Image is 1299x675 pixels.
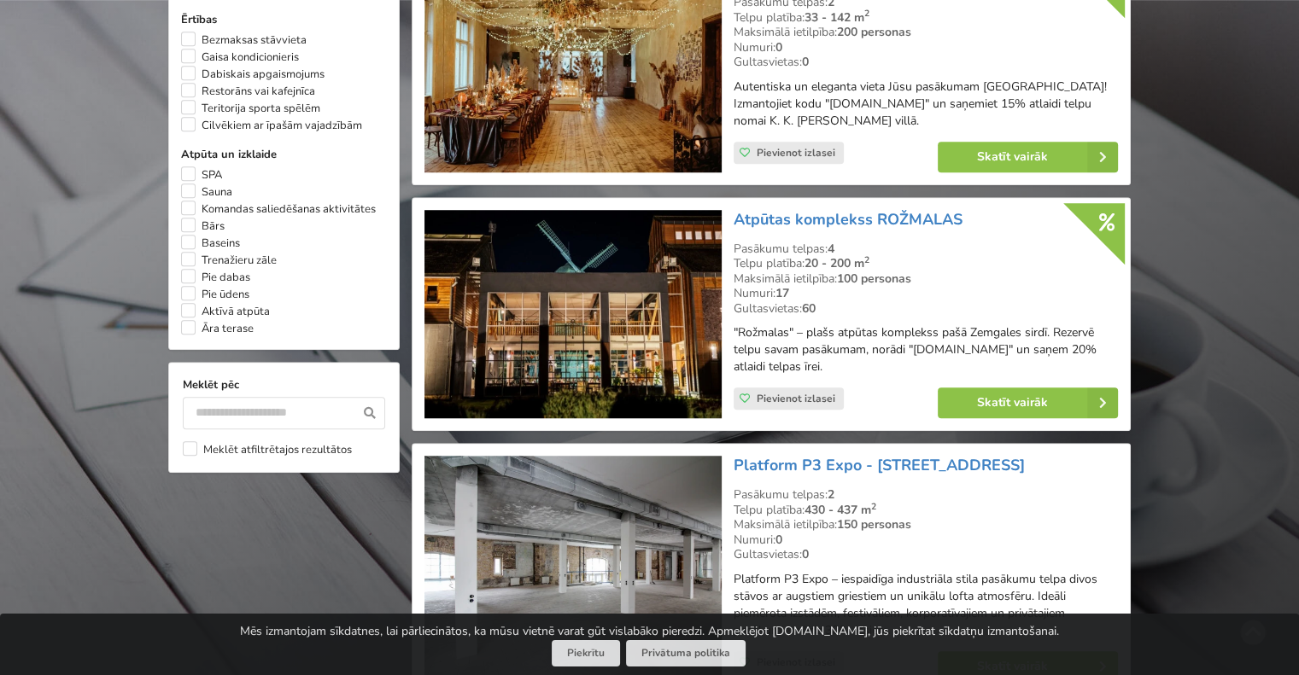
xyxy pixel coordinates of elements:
[837,24,911,40] strong: 200 personas
[734,532,1118,548] div: Numuri:
[181,201,376,218] label: Komandas saliedēšanas aktivitātes
[181,183,232,201] label: Sauna
[802,300,816,317] strong: 60
[181,252,277,269] label: Trenažieru zāle
[734,241,1118,257] div: Pasākumu telpas:
[734,455,1025,475] a: Platform P3 Expo - [STREET_ADDRESS]
[181,11,387,28] label: Ērtības
[837,516,911,532] strong: 150 personas
[805,9,869,26] strong: 33 - 142 m
[734,547,1118,562] div: Gultasvietas:
[734,10,1118,26] div: Telpu platība:
[757,392,835,405] span: Pievienot izlasei
[734,517,1118,532] div: Maksimālā ietilpība:
[828,486,834,503] strong: 2
[805,502,876,518] strong: 430 - 437 m
[757,146,835,160] span: Pievienot izlasei
[938,387,1118,418] a: Skatīt vairāk
[181,100,320,117] label: Teritorija sporta spēlēm
[871,500,876,513] sup: 2
[181,83,315,100] label: Restorāns vai kafejnīca
[734,503,1118,518] div: Telpu platība:
[802,54,809,70] strong: 0
[181,218,225,235] label: Bārs
[775,285,789,301] strong: 17
[181,166,222,183] label: SPA
[181,117,362,134] label: Cilvēkiem ar īpašām vajadzībām
[734,487,1118,503] div: Pasākumu telpas:
[181,32,307,49] label: Bezmaksas stāvvieta
[181,235,240,252] label: Baseins
[828,241,834,257] strong: 4
[181,303,270,320] label: Aktīvā atpūta
[775,39,782,55] strong: 0
[181,286,249,303] label: Pie ūdens
[734,25,1118,40] div: Maksimālā ietilpība:
[938,142,1118,172] a: Skatīt vairāk
[805,255,869,271] strong: 20 - 200 m
[734,256,1118,271] div: Telpu platība:
[734,40,1118,55] div: Numuri:
[802,546,809,562] strong: 0
[837,271,911,287] strong: 100 personas
[734,209,963,230] a: Atpūtas komplekss ROŽMALAS
[181,66,325,83] label: Dabiskais apgaismojums
[183,441,352,458] label: Meklēt atfiltrētajos rezultātos
[181,320,254,337] label: Āra terase
[181,49,299,66] label: Gaisa kondicionieris
[734,324,1118,375] p: "Rožmalas" – plašs atpūtas komplekss pašā Zemgales sirdī. Rezervē telpu savam pasākumam, norādi "...
[734,79,1118,130] p: Autentiska un eleganta vieta Jūsu pasākumam [GEOGRAPHIC_DATA]! Izmantojiet kodu "[DOMAIN_NAME]" u...
[864,7,869,20] sup: 2
[734,271,1118,287] div: Maksimālā ietilpība:
[552,640,620,666] button: Piekrītu
[734,571,1118,639] p: Platform P3 Expo – iespaidīga industriāla stila pasākumu telpa divos stāvos ar augstiem griestiem...
[775,532,782,548] strong: 0
[181,146,387,163] label: Atpūta un izklaide
[734,286,1118,301] div: Numuri:
[864,253,869,266] sup: 2
[183,376,385,393] label: Meklēt pēc
[424,210,721,419] img: Neierastas vietas | Ceraukste | Atpūtas komplekss ROŽMALAS
[734,55,1118,70] div: Gultasvietas:
[734,301,1118,317] div: Gultasvietas:
[626,640,746,666] a: Privātuma politika
[181,269,250,286] label: Pie dabas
